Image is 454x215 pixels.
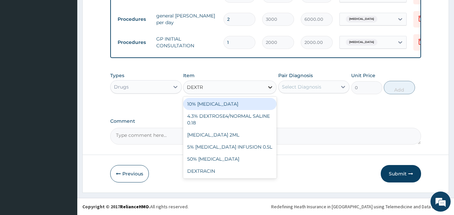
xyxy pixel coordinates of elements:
button: Submit [381,165,421,182]
span: [MEDICAL_DATA] [346,16,377,22]
div: [MEDICAL_DATA] 2ML [183,129,277,141]
div: 10% [MEDICAL_DATA] [183,98,277,110]
label: Comment [110,118,421,124]
td: Procedures [114,36,153,49]
div: 4.3% DEXTROSE4/NORMAL SALINE 0.18 [183,110,277,129]
label: Item [183,72,195,79]
a: RelianceHMO [120,204,149,210]
label: Types [110,73,124,78]
div: Minimize live chat window [110,3,126,19]
div: Chat with us now [35,38,113,46]
button: Add [384,81,415,94]
div: Select Diagnosis [282,84,321,90]
div: Drugs [114,84,129,90]
label: Pair Diagnosis [278,72,313,79]
footer: All rights reserved. [77,198,454,215]
div: Redefining Heath Insurance in [GEOGRAPHIC_DATA] using Telemedicine and Data Science! [271,203,449,210]
label: Unit Price [351,72,375,79]
td: Procedures [114,13,153,25]
td: general [PERSON_NAME] per day [153,9,220,29]
img: d_794563401_company_1708531726252_794563401 [12,34,27,50]
button: Previous [110,165,149,182]
strong: Copyright © 2017 . [82,204,150,210]
div: 5% [MEDICAL_DATA] INFUSION 0.5L [183,141,277,153]
div: 50% [MEDICAL_DATA] [183,153,277,165]
div: DEXTRACIN [183,165,277,177]
span: We're online! [39,65,93,132]
td: GP INITIAL CONSULTATION [153,32,220,52]
span: [MEDICAL_DATA] [346,39,377,46]
textarea: Type your message and hit 'Enter' [3,144,128,167]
